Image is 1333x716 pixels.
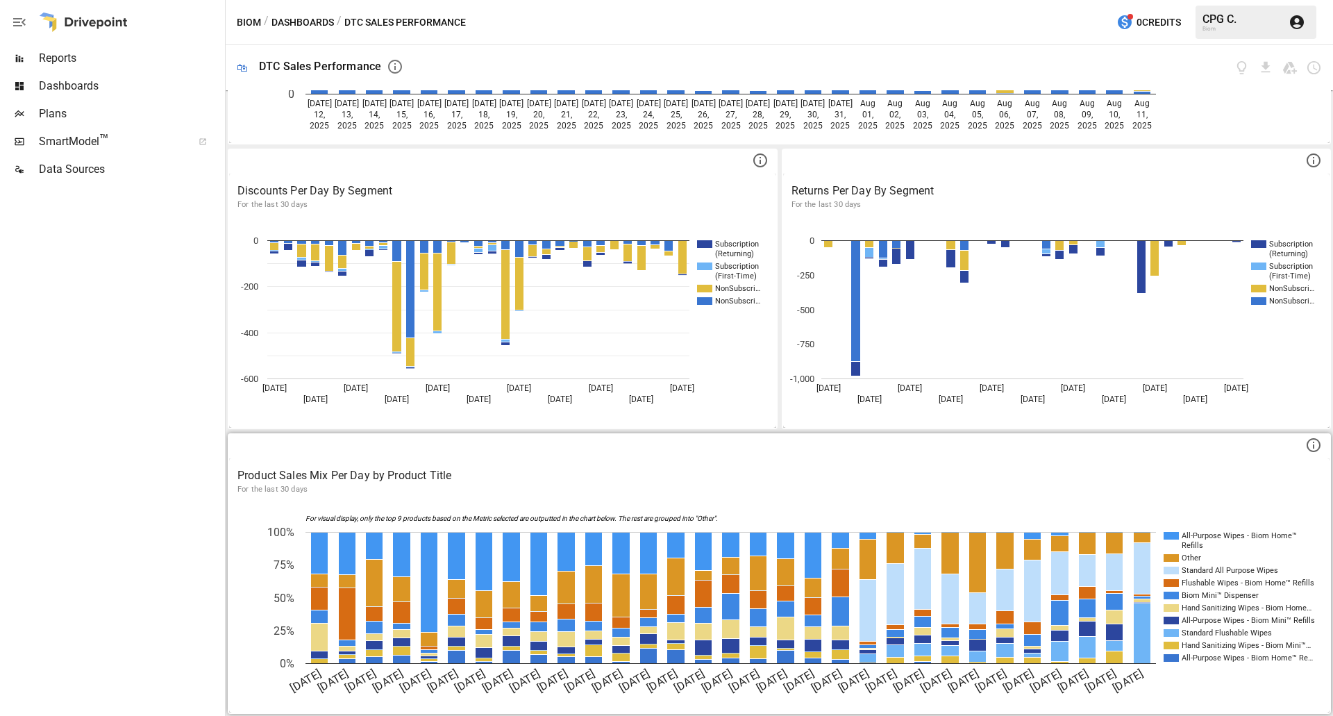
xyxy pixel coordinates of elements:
[315,667,350,694] text: [DATE]
[830,121,850,131] text: 2025
[612,121,631,131] text: 2025
[726,110,737,119] text: 27,
[385,394,409,404] text: [DATE]
[857,394,881,404] text: [DATE]
[474,121,494,131] text: 2025
[303,394,328,404] text: [DATE]
[229,219,771,428] div: A chart.
[797,270,814,281] text: -250
[1183,394,1207,404] text: [DATE]
[783,219,1325,428] svg: A chart.
[1000,667,1035,694] text: [DATE]
[1269,284,1314,293] text: NonSubscri…
[305,515,718,523] text: For visual display, only the top 9 products based on the Metric selected are outputted in the cha...
[308,99,332,108] text: [DATE]
[237,14,261,31] button: Biom
[389,99,414,108] text: [DATE]
[773,99,798,108] text: [DATE]
[913,121,932,131] text: 2025
[1107,99,1122,108] text: Aug
[889,110,900,119] text: 02,
[467,394,491,404] text: [DATE]
[337,121,357,131] text: 2025
[1182,603,1311,613] text: Hand Sanitizing Wipes - Biom Home…
[237,183,768,199] p: Discounts Per Day By Segment
[1134,99,1150,108] text: Aug
[271,14,334,31] button: Dashboards
[973,667,1008,694] text: [DATE]
[1110,667,1145,694] text: [DATE]
[362,99,387,108] text: [DATE]
[999,110,1010,119] text: 06,
[39,133,183,150] span: SmartModel
[1132,121,1152,131] text: 2025
[1182,616,1315,625] text: All-Purpose Wipes - Biom Mini™ Refills
[241,281,258,292] text: -200
[780,110,791,119] text: 29,
[417,99,442,108] text: [DATE]
[807,110,819,119] text: 30,
[698,110,709,119] text: 26,
[699,667,734,694] text: [DATE]
[776,121,795,131] text: 2025
[1269,262,1313,271] text: Subscription
[1182,578,1314,588] text: Flushable Wipes - Biom Home™ Refills
[816,383,840,393] text: [DATE]
[694,121,713,131] text: 2025
[229,504,1319,713] svg: A chart.
[797,339,814,349] text: -750
[810,235,814,246] text: 0
[99,131,109,149] span: ™
[754,667,789,694] text: [DATE]
[797,305,814,315] text: -500
[1269,240,1313,249] text: Subscription
[1023,121,1042,131] text: 2025
[262,383,287,393] text: [DATE]
[264,14,269,31] div: /
[828,99,853,108] text: [DATE]
[288,88,294,101] text: 0
[502,121,521,131] text: 2025
[398,667,433,694] text: [DATE]
[616,110,627,119] text: 23,
[241,328,258,338] text: -400
[1282,60,1298,76] button: Save as Google Doc
[715,297,760,306] text: NonSubscri…
[584,121,603,131] text: 2025
[629,394,653,404] text: [DATE]
[719,99,743,108] text: [DATE]
[837,667,871,694] text: [DATE]
[507,383,531,393] text: [DATE]
[506,110,517,119] text: 19,
[1182,653,1313,663] text: All-Purpose Wipes - Biom Home™ Re…
[1101,394,1125,404] text: [DATE]
[919,667,953,694] text: [DATE]
[343,667,378,694] text: [DATE]
[1182,591,1259,600] text: Biom Mini™ Dispenser
[609,99,633,108] text: [DATE]
[1055,667,1090,694] text: [DATE]
[39,78,222,94] span: Dashboards
[1234,60,1250,76] button: View documentation
[451,110,462,119] text: 17,
[946,667,980,694] text: [DATE]
[426,383,450,393] text: [DATE]
[753,110,764,119] text: 28,
[671,110,682,119] text: 25,
[790,374,814,384] text: -1,000
[715,262,759,271] text: Subscription
[533,110,544,119] text: 20,
[392,121,412,131] text: 2025
[1105,121,1124,131] text: 2025
[1182,531,1297,540] text: All-Purpose Wipes - Biom Home™
[639,121,658,131] text: 2025
[39,50,222,67] span: Reports
[887,99,903,108] text: Aug
[1111,10,1187,35] button: 0Credits
[1182,566,1278,575] text: Standard All Purpose Wipes
[666,121,686,131] text: 2025
[1137,110,1148,119] text: 11,
[643,110,654,119] text: 24,
[535,667,569,694] text: [DATE]
[589,667,624,694] text: [DATE]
